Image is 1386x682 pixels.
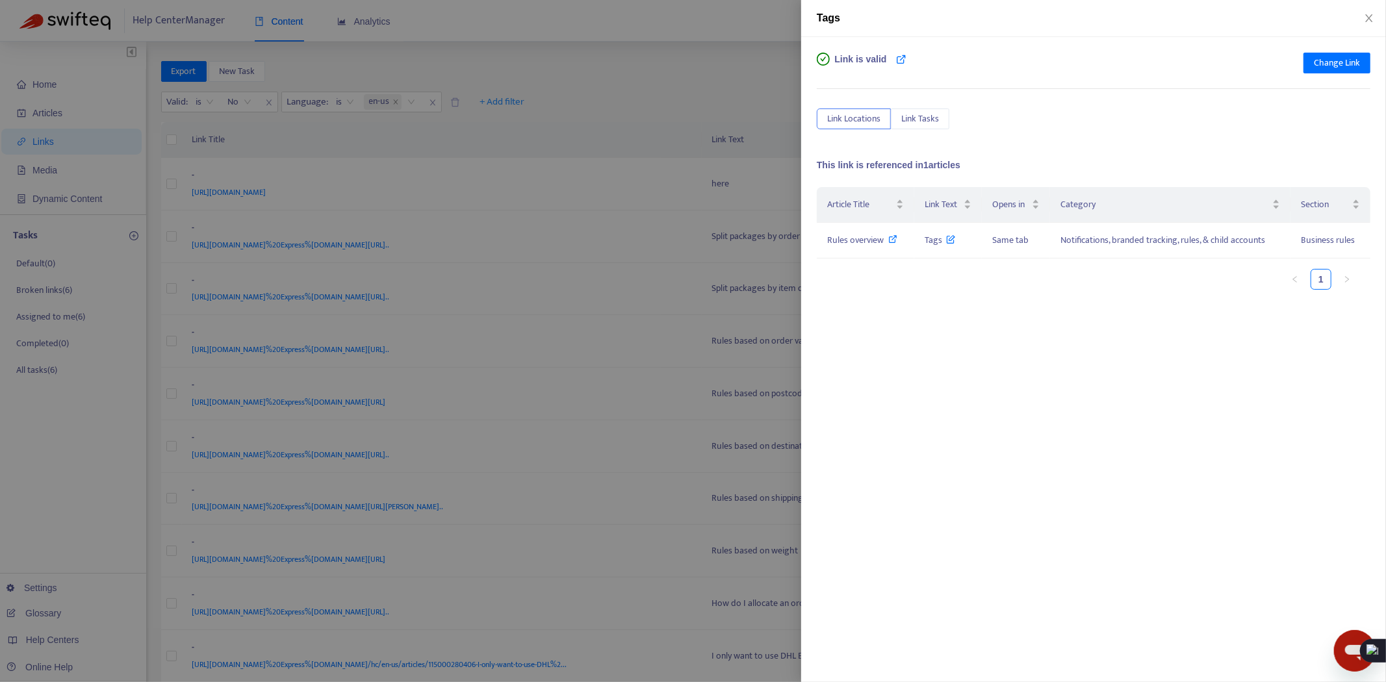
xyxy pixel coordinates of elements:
[1050,187,1290,223] th: Category
[1343,275,1351,283] span: right
[1285,269,1305,290] li: Previous Page
[817,187,914,223] th: Article Title
[1060,233,1265,247] span: Notifications, branded tracking, rules, & child accounts
[1311,270,1331,289] a: 1
[827,233,884,247] span: Rules overview
[1301,233,1355,247] span: Business rules
[914,187,982,223] th: Link Text
[1364,13,1374,23] span: close
[817,160,960,170] span: This link is referenced in 1 articles
[925,197,962,212] span: Link Text
[835,53,887,79] span: Link is valid
[1337,269,1357,290] button: right
[982,187,1050,223] th: Opens in
[827,112,880,126] span: Link Locations
[925,233,956,247] span: Tags
[1360,12,1378,25] button: Close
[891,108,949,129] button: Link Tasks
[1314,56,1360,70] span: Change Link
[1060,197,1270,212] span: Category
[992,233,1029,247] span: Same tab
[817,12,840,23] span: Tags
[1301,197,1350,212] span: Section
[1285,269,1305,290] button: left
[1334,630,1376,672] iframe: Button to launch messaging window
[1303,53,1370,73] button: Change Link
[1290,187,1370,223] th: Section
[992,197,1029,212] span: Opens in
[1291,275,1299,283] span: left
[827,197,893,212] span: Article Title
[1311,269,1331,290] li: 1
[817,53,830,66] span: check-circle
[901,112,939,126] span: Link Tasks
[1337,269,1357,290] li: Next Page
[817,108,891,129] button: Link Locations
